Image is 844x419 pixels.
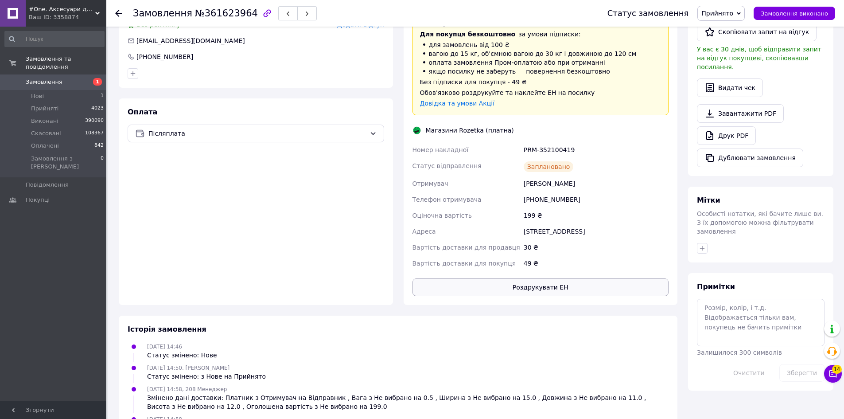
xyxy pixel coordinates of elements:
span: Особисті нотатки, які бачите лише ви. З їх допомогою можна фільтрувати замовлення [697,210,823,235]
span: Статус відправлення [412,162,482,169]
span: 0 [101,155,104,171]
span: Прийняті [31,105,58,113]
span: Додати відгук [337,21,384,28]
li: оплата замовлення Пром-оплатою або при отриманні [420,58,661,67]
span: Вартість доставки для покупця [412,260,516,267]
span: Післяплата [148,129,366,138]
span: Отримувач [412,180,448,187]
div: Ваш ID: 3358874 [29,13,106,21]
span: Оплачені [31,142,59,150]
span: 390090 [85,117,104,125]
span: Скасовані [31,129,61,137]
span: [EMAIL_ADDRESS][DOMAIN_NAME] [136,37,245,44]
div: 199 ₴ [522,208,670,223]
span: №361623964 [195,8,258,19]
span: Телефон отримувача [412,196,482,203]
span: Адреса [412,228,436,235]
span: Залишилося 300 символів [697,349,782,356]
div: Повернутися назад [115,9,122,18]
span: Вартість доставки для продавця [412,244,520,251]
span: Виконані [31,117,58,125]
span: [DATE] 14:58, 208 Менеджер [147,386,227,392]
span: Без рейтингу [136,21,180,28]
div: Змінено дані доставки: Платник з Отримувач на Відправник , Вага з Не вибрано на 0.5 , Ширина з Не... [147,393,669,411]
span: [DATE] 14:46 [147,344,182,350]
span: Історія замовлення [128,325,206,333]
span: Замовлення з [PERSON_NAME] [31,155,101,171]
div: [PERSON_NAME] [522,176,670,192]
button: Чат з покупцем14 [824,365,842,383]
span: Повідомлення [26,181,69,189]
span: Оціночна вартість [412,212,472,219]
span: Оплата [128,108,157,116]
div: [STREET_ADDRESS] [522,223,670,239]
a: Завантажити PDF [697,104,784,123]
span: Для покупця безкоштовно [420,31,516,38]
span: Замовлення [133,8,192,19]
span: 14 [832,365,842,374]
div: [PHONE_NUMBER] [522,192,670,208]
span: Замовлення виконано [761,10,828,17]
span: 1 [101,92,104,100]
div: [PHONE_NUMBER] [136,52,194,61]
a: Друк PDF [697,126,756,145]
li: вагою до 15 кг, об'ємною вагою до 30 кг і довжиною до 120 см [420,49,661,58]
button: Скопіювати запит на відгук [697,23,817,41]
div: 30 ₴ [522,239,670,255]
button: Замовлення виконано [754,7,835,20]
span: 842 [94,142,104,150]
span: Замовлення [26,78,62,86]
div: Статус замовлення [607,9,689,18]
button: Роздрукувати ЕН [412,278,669,296]
span: Замовлення та повідомлення [26,55,106,71]
span: Номер накладної [412,146,469,153]
div: Заплановано [524,161,574,172]
span: У вас є 30 днів, щоб відправити запит на відгук покупцеві, скопіювавши посилання. [697,46,821,70]
li: якщо посилку не заберуть — повернення безкоштовно [420,67,661,76]
li: для замовлень від 100 ₴ [420,40,661,49]
div: Обов'язково роздрукуйте та наклейте ЕН на посилку [420,88,661,97]
span: Нові [31,92,44,100]
div: PRM-352100419 [522,142,670,158]
button: Дублювати замовлення [697,149,803,167]
span: Покупці [26,196,50,204]
span: 1 [93,78,102,86]
div: 49 ₴ [522,255,670,271]
div: за умови підписки: [420,30,661,39]
span: 4023 [91,105,104,113]
span: Прийнято [701,10,733,17]
span: #One. Аксесуари до смартфонів [29,5,95,13]
span: Мітки [697,196,720,204]
a: Довідка та умови Акції [420,100,495,107]
input: Пошук [4,31,105,47]
div: Магазини Rozetka (платна) [424,126,516,135]
div: Статус змінено: Нове [147,351,217,360]
span: Примітки [697,282,735,291]
div: Статус змінено: з Нове на Прийнято [147,372,266,381]
button: Видати чек [697,78,763,97]
span: 108367 [85,129,104,137]
span: [DATE] 14:50, [PERSON_NAME] [147,365,229,371]
div: Без підписки для покупця - 49 ₴ [420,78,661,86]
